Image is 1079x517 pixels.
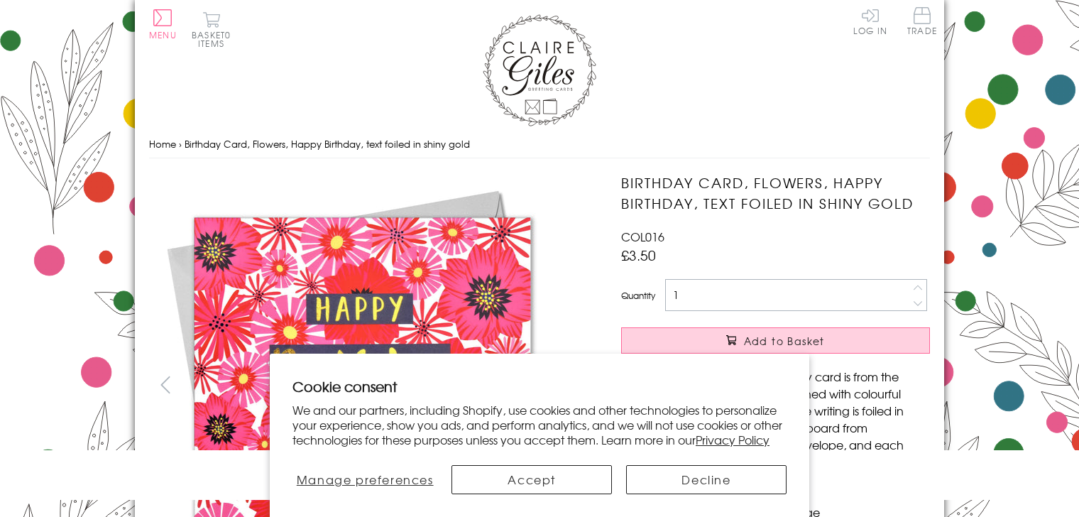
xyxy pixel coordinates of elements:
button: prev [149,369,181,401]
span: COL016 [621,228,664,245]
h2: Cookie consent [292,376,787,396]
button: Accept [451,465,612,494]
h1: Birthday Card, Flowers, Happy Birthday, text foiled in shiny gold [621,173,930,214]
button: Decline [626,465,787,494]
span: Menu [149,28,177,41]
span: Trade [907,7,937,35]
a: Privacy Policy [696,431,769,448]
button: Add to Basket [621,327,930,354]
span: Manage preferences [297,471,434,488]
a: Trade [907,7,937,38]
a: Home [149,137,176,151]
img: Claire Giles Greetings Cards [483,14,596,126]
button: Manage preferences [292,465,437,494]
span: Birthday Card, Flowers, Happy Birthday, text foiled in shiny gold [185,137,470,151]
button: Basket0 items [192,11,231,48]
label: Quantity [621,289,655,302]
a: Log In [853,7,887,35]
span: 0 items [198,28,231,50]
nav: breadcrumbs [149,130,930,159]
p: We and our partners, including Shopify, use cookies and other technologies to personalize your ex... [292,403,787,447]
button: Menu [149,9,177,39]
span: › [179,137,182,151]
span: £3.50 [621,245,656,265]
span: Add to Basket [744,334,825,348]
